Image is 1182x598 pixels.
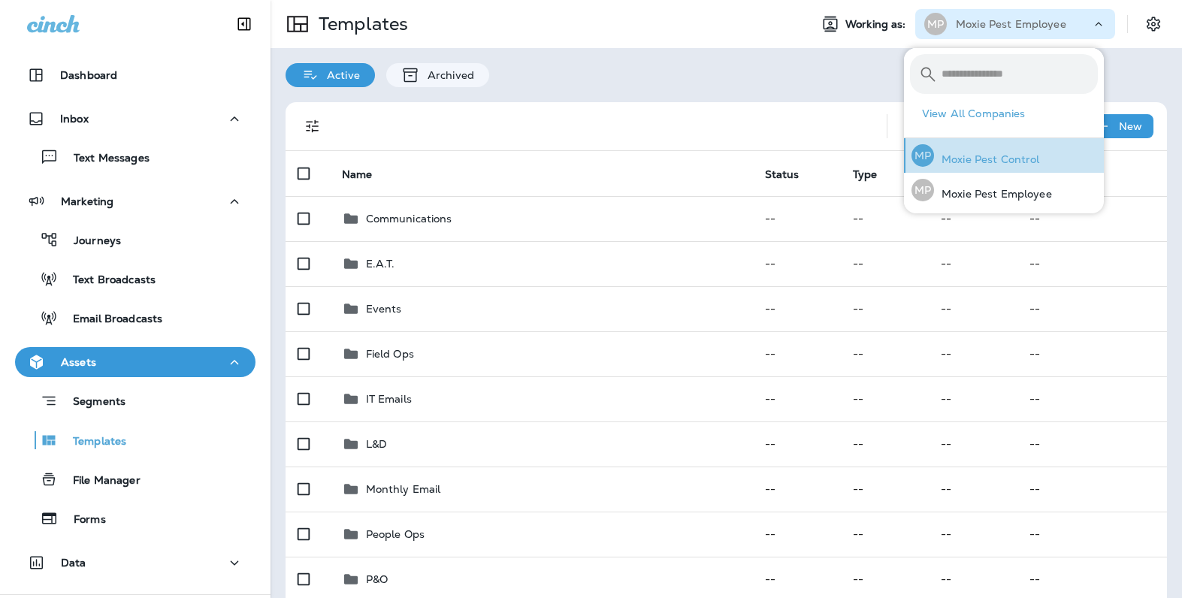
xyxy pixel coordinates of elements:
button: Filters [298,111,328,141]
p: Forms [59,513,106,527]
span: Name [342,168,392,181]
button: Collapse Sidebar [223,9,265,39]
td: -- [753,467,841,512]
button: Marketing [15,186,255,216]
button: Settings [1140,11,1167,38]
td: -- [1017,421,1167,467]
p: Communications [366,213,452,225]
p: Segments [58,395,125,410]
p: Email Broadcasts [58,313,162,327]
button: Inbox [15,104,255,134]
p: Dashboard [60,69,117,81]
span: Working as: [845,18,909,31]
button: MPMoxie Pest Control [904,138,1104,173]
button: Forms [15,503,255,534]
p: Field Ops [366,348,414,360]
td: -- [841,376,929,421]
p: File Manager [58,474,141,488]
button: View All Companies [916,102,1104,125]
div: MP [924,13,947,35]
div: MP [911,179,934,201]
td: -- [753,376,841,421]
p: Assets [61,356,96,368]
p: Text Messages [59,152,150,166]
td: -- [929,241,1017,286]
td: -- [841,241,929,286]
td: -- [841,421,929,467]
p: Journeys [59,234,121,249]
td: -- [753,512,841,557]
td: -- [753,196,841,241]
p: IT Emails [366,393,412,405]
p: Moxie Pest Employee [956,18,1066,30]
td: -- [929,467,1017,512]
p: Archived [420,69,474,81]
td: -- [929,512,1017,557]
p: Marketing [61,195,113,207]
p: E.A.T. [366,258,395,270]
p: Templates [313,13,408,35]
p: Templates [58,435,126,449]
span: Status [765,168,800,181]
button: Journeys [15,224,255,255]
td: -- [1017,512,1167,557]
td: -- [753,241,841,286]
td: -- [1017,376,1167,421]
td: -- [841,512,929,557]
p: Events [366,303,402,315]
td: -- [753,286,841,331]
td: -- [1017,331,1167,376]
td: -- [929,376,1017,421]
p: People Ops [366,528,425,540]
td: -- [841,196,929,241]
div: MP [911,144,934,167]
td: -- [753,421,841,467]
p: Inbox [60,113,89,125]
p: Active [319,69,360,81]
p: P&O [366,573,388,585]
span: Type [853,168,897,181]
button: File Manager [15,464,255,495]
td: -- [841,331,929,376]
td: -- [929,421,1017,467]
button: Search Templates [899,111,930,141]
button: Assets [15,347,255,377]
button: Data [15,548,255,578]
button: Text Broadcasts [15,263,255,294]
button: Dashboard [15,60,255,90]
p: L&D [366,438,387,450]
p: Moxie Pest Control [934,153,1040,165]
p: New [1119,120,1142,132]
td: -- [1017,286,1167,331]
td: -- [841,286,929,331]
td: -- [929,196,1017,241]
button: Text Messages [15,141,255,173]
td: -- [841,467,929,512]
p: Data [61,557,86,569]
span: Name [342,168,373,181]
button: MPMoxie Pest Employee [904,173,1104,207]
td: -- [1017,196,1167,241]
span: Type [853,168,878,181]
td: -- [1017,467,1167,512]
p: Text Broadcasts [58,273,156,288]
td: -- [929,331,1017,376]
td: -- [1017,241,1167,286]
button: Segments [15,385,255,417]
span: Status [765,168,819,181]
p: Monthly Email [366,483,441,495]
p: Moxie Pest Employee [934,188,1052,200]
td: -- [753,331,841,376]
button: Templates [15,424,255,456]
td: -- [929,286,1017,331]
button: Email Broadcasts [15,302,255,334]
